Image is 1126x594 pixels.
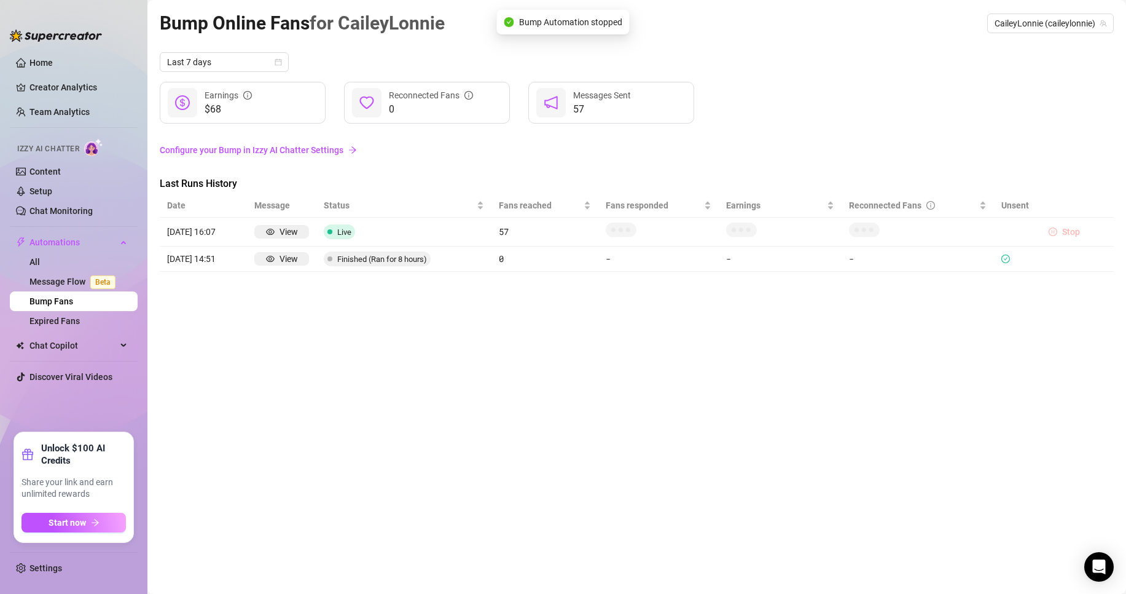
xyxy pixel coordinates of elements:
[1044,224,1085,239] button: Stop
[175,95,190,110] span: dollar
[348,146,357,154] span: arrow-right
[926,201,935,210] span: info-circle
[359,95,374,110] span: heart
[29,107,90,117] a: Team Analytics
[1062,227,1080,237] span: Stop
[1084,552,1114,582] div: Open Intercom Messenger
[726,199,824,212] span: Earnings
[1049,228,1057,236] span: pause-circle
[29,58,53,68] a: Home
[29,316,80,326] a: Expired Fans
[994,194,1036,218] th: Unsent
[1001,255,1010,263] span: check-circle
[573,90,631,100] span: Messages Sent
[544,95,558,110] span: notification
[266,228,275,236] span: eye
[29,296,73,306] a: Bump Fans
[499,199,581,212] span: Fans reached
[606,252,711,266] article: -
[160,138,1114,162] a: Configure your Bump in Izzy AI Chatter Settingsarrow-right
[160,176,366,191] span: Last Runs History
[280,225,298,239] div: View
[160,143,1114,157] a: Configure your Bump in Izzy AI Chatter Settings
[324,199,474,212] span: Status
[247,194,316,218] th: Message
[573,102,631,117] span: 57
[1100,20,1107,27] span: team
[16,341,24,350] img: Chat Copilot
[17,143,79,155] span: Izzy AI Chatter
[29,257,40,267] a: All
[90,275,115,289] span: Beta
[167,225,240,239] article: [DATE] 16:07
[167,53,281,71] span: Last 7 days
[726,252,731,266] article: -
[22,448,34,461] span: gift
[389,102,473,117] span: 0
[84,138,103,156] img: AI Chatter
[464,91,473,100] span: info-circle
[389,89,473,102] div: Reconnected Fans
[205,89,252,102] div: Earnings
[275,58,282,66] span: calendar
[29,563,62,573] a: Settings
[499,252,591,266] article: 0
[243,91,252,100] span: info-circle
[16,237,26,247] span: thunderbolt
[719,194,842,218] th: Earnings
[519,15,622,29] span: Bump Automation stopped
[91,518,100,527] span: arrow-right
[160,9,445,38] article: Bump Online Fans
[29,232,117,252] span: Automations
[167,252,240,266] article: [DATE] 14:51
[337,228,351,237] span: Live
[995,14,1106,33] span: CaileyLonnie (caileylonnie)
[310,12,445,34] span: for CaileyLonnie
[205,102,252,117] span: $68
[266,255,275,263] span: eye
[606,199,702,212] span: Fans responded
[316,194,491,218] th: Status
[29,167,61,176] a: Content
[29,372,112,382] a: Discover Viral Videos
[29,186,52,196] a: Setup
[499,225,591,239] article: 57
[504,17,514,27] span: check-circle
[29,77,128,97] a: Creator Analytics
[29,206,93,216] a: Chat Monitoring
[10,30,102,42] img: logo-BBDzfeDw.svg
[280,252,298,266] div: View
[849,252,987,266] article: -
[849,199,977,212] div: Reconnected Fans
[49,518,86,528] span: Start now
[41,442,126,467] strong: Unlock $100 AI Credits
[491,194,598,218] th: Fans reached
[29,336,117,355] span: Chat Copilot
[29,277,120,287] a: Message FlowBeta
[22,513,126,533] button: Start nowarrow-right
[337,255,427,264] span: Finished (Ran for 8 hours)
[160,194,247,218] th: Date
[598,194,719,218] th: Fans responded
[22,477,126,501] span: Share your link and earn unlimited rewards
